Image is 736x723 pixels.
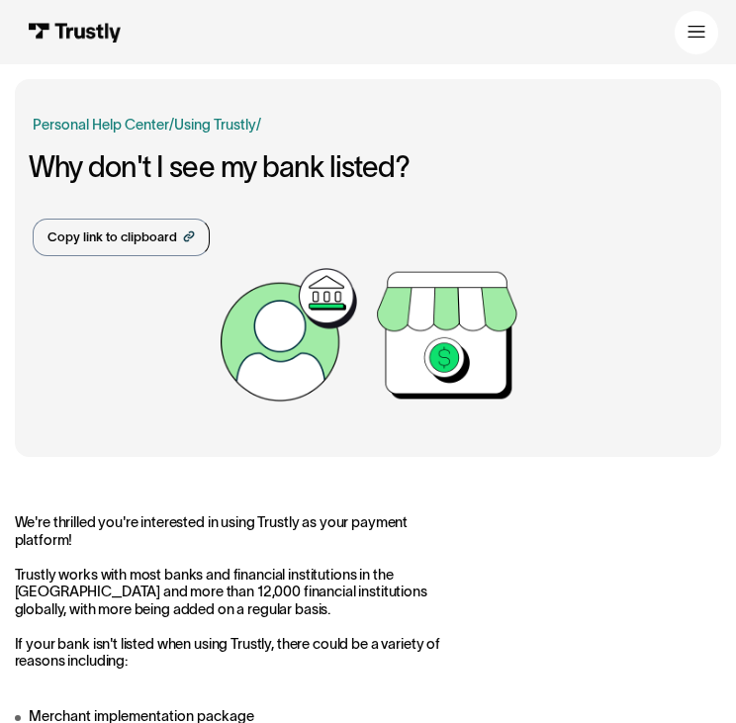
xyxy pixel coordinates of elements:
[15,514,462,670] p: We're thrilled you're interested in using Trustly as your payment platform! Trustly works with mo...
[28,23,122,43] img: Trustly Logo
[40,694,119,716] ul: Language list
[174,117,256,133] a: Using Trustly
[20,693,119,716] aside: Language selected: English (United States)
[169,115,174,136] div: /
[33,219,210,255] a: Copy link to clipboard
[29,151,410,183] h1: Why don't I see my bank listed?
[33,115,169,136] a: Personal Help Center
[47,227,177,246] div: Copy link to clipboard
[256,115,261,136] div: /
